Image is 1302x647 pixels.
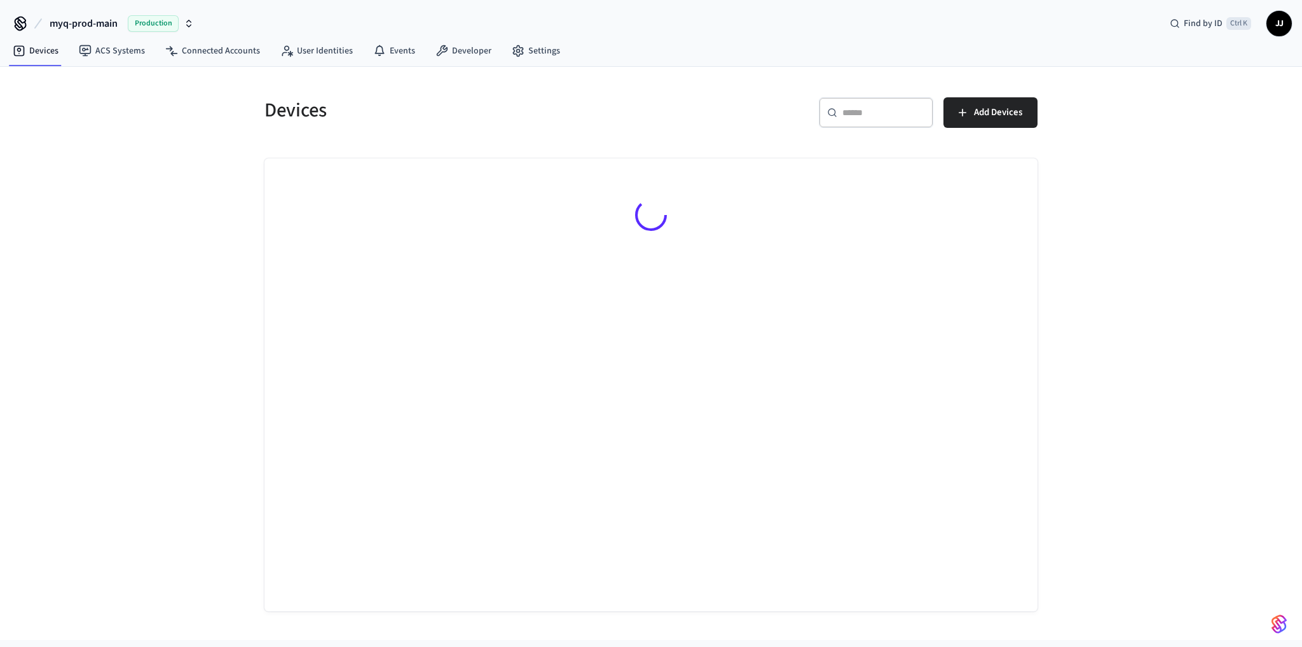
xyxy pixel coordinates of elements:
div: Find by IDCtrl K [1160,12,1261,35]
span: Find by ID [1184,17,1223,30]
span: myq-prod-main [50,16,118,31]
a: Settings [502,39,570,62]
button: JJ [1266,11,1292,36]
span: Ctrl K [1226,17,1251,30]
span: Production [128,15,179,32]
a: Events [363,39,425,62]
img: SeamLogoGradient.69752ec5.svg [1271,614,1287,634]
h5: Devices [264,97,643,123]
span: Add Devices [974,104,1022,121]
a: User Identities [270,39,363,62]
a: Devices [3,39,69,62]
a: ACS Systems [69,39,155,62]
a: Connected Accounts [155,39,270,62]
button: Add Devices [943,97,1038,128]
span: JJ [1268,12,1291,35]
a: Developer [425,39,502,62]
